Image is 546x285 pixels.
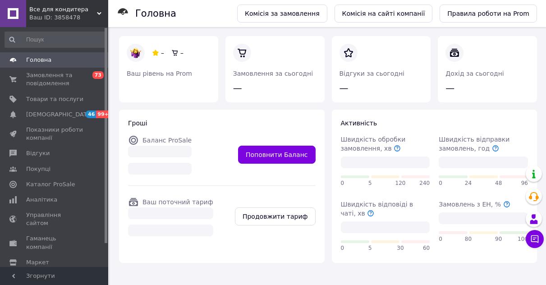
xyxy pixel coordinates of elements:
span: Активність [341,120,377,127]
a: Комісія на сайті компанії [335,5,433,23]
span: Замовлень з ЕН, % [439,201,510,208]
span: Швидкість відправки замовлень, год [439,136,509,152]
span: 120 [395,179,406,187]
span: 30 [397,244,404,252]
span: Показники роботи компанії [26,126,83,142]
span: Аналітика [26,196,57,204]
span: Баланс ProSale [142,137,192,144]
span: – [180,49,184,56]
input: Пошук [5,32,106,48]
span: 0 [439,235,442,243]
span: 46 [86,110,96,118]
span: 0 [341,244,344,252]
a: Комісія за замовлення [237,5,327,23]
h1: Головна [135,8,176,19]
span: – [161,49,164,56]
span: Все для кондитера [29,5,97,14]
span: Головна [26,56,51,64]
span: 240 [419,179,430,187]
span: Швидкість обробки замовлення, хв [341,136,406,152]
span: 5 [368,244,372,252]
span: 0 [439,179,442,187]
span: 0 [341,179,344,187]
span: [DEMOGRAPHIC_DATA] [26,110,93,119]
span: Відгуки [26,149,50,157]
span: 80 [465,235,472,243]
a: Продовжити тариф [235,207,316,225]
span: 73 [92,71,104,79]
span: 100 [518,235,528,243]
span: Ваш поточний тариф [142,198,213,206]
span: 5 [368,179,372,187]
button: Чат з покупцем [526,230,544,248]
div: Ваш ID: 3858478 [29,14,108,22]
a: Правила роботи на Prom [440,5,537,23]
span: 60 [423,244,430,252]
span: 24 [465,179,472,187]
span: Каталог ProSale [26,180,75,188]
span: 96 [521,179,528,187]
span: Покупці [26,165,50,173]
span: Управління сайтом [26,211,83,227]
span: Гаманець компанії [26,234,83,251]
span: Гроші [128,120,147,127]
span: Швидкість відповіді в чаті, хв [341,201,413,217]
span: Замовлення та повідомлення [26,71,83,87]
span: Маркет [26,258,49,267]
span: Товари та послуги [26,95,83,103]
a: Поповнити Баланс [238,146,316,164]
span: 90 [495,235,502,243]
span: 48 [495,179,502,187]
span: 99+ [96,110,111,118]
